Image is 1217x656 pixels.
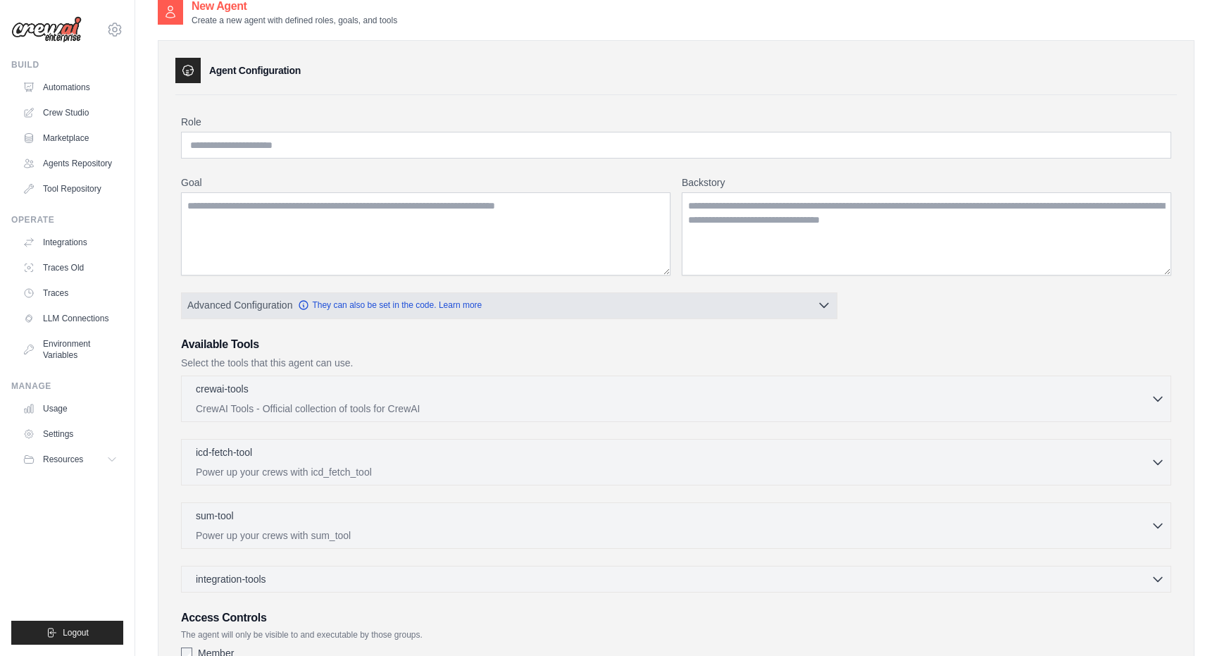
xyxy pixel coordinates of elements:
[192,15,397,26] p: Create a new agent with defined roles, goals, and tools
[11,621,123,645] button: Logout
[11,16,82,43] img: Logo
[181,336,1171,353] h3: Available Tools
[43,454,83,465] span: Resources
[187,445,1165,479] button: icd-fetch-tool Power up your crews with icd_fetch_tool
[196,572,266,586] span: integration-tools
[196,465,1151,479] p: Power up your crews with icd_fetch_tool
[196,382,249,396] p: crewai-tools
[11,214,123,225] div: Operate
[209,63,301,78] h3: Agent Configuration
[187,298,292,312] span: Advanced Configuration
[182,292,837,318] button: Advanced Configuration They can also be set in the code. Learn more
[17,448,123,471] button: Resources
[187,382,1165,416] button: crewai-tools CrewAI Tools - Official collection of tools for CrewAI
[181,629,1171,640] p: The agent will only be visible to and executable by those groups.
[17,76,123,99] a: Automations
[11,59,123,70] div: Build
[63,627,89,638] span: Logout
[181,356,1171,370] p: Select the tools that this agent can use.
[17,333,123,366] a: Environment Variables
[17,152,123,175] a: Agents Repository
[181,115,1171,129] label: Role
[17,256,123,279] a: Traces Old
[181,175,670,190] label: Goal
[17,307,123,330] a: LLM Connections
[682,175,1171,190] label: Backstory
[17,397,123,420] a: Usage
[17,423,123,445] a: Settings
[17,231,123,254] a: Integrations
[196,509,234,523] p: sum-tool
[17,127,123,149] a: Marketplace
[181,609,1171,626] h3: Access Controls
[17,282,123,304] a: Traces
[17,178,123,200] a: Tool Repository
[17,101,123,124] a: Crew Studio
[196,528,1151,543] p: Power up your crews with sum_tool
[187,509,1165,543] button: sum-tool Power up your crews with sum_tool
[187,572,1165,586] button: integration-tools
[298,299,482,311] a: They can also be set in the code. Learn more
[196,402,1151,416] p: CrewAI Tools - Official collection of tools for CrewAI
[11,380,123,392] div: Manage
[196,445,252,459] p: icd-fetch-tool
